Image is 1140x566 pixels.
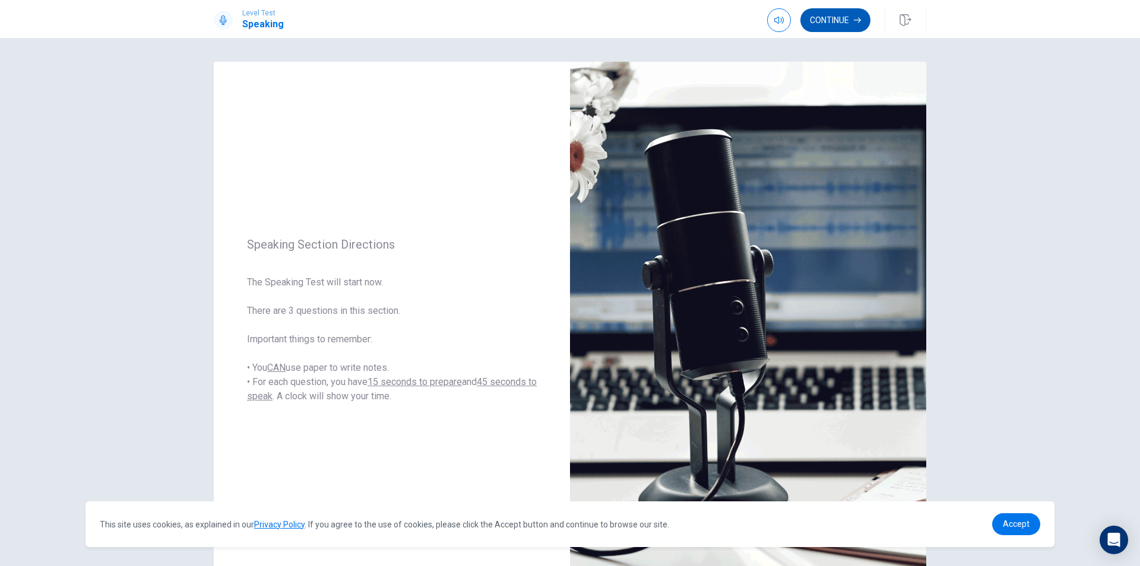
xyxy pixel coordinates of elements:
span: The Speaking Test will start now. There are 3 questions in this section. Important things to reme... [247,275,537,403]
div: Open Intercom Messenger [1100,526,1128,554]
a: dismiss cookie message [992,513,1040,535]
span: Accept [1003,519,1030,529]
span: Level Test [242,9,284,17]
u: CAN [267,362,286,373]
div: cookieconsent [85,501,1054,547]
span: This site uses cookies, as explained in our . If you agree to the use of cookies, please click th... [100,520,669,529]
button: Continue [800,8,870,32]
u: 15 seconds to prepare [368,376,462,387]
a: Privacy Policy [254,520,305,529]
span: Speaking Section Directions [247,237,537,252]
h1: Speaking [242,17,284,31]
